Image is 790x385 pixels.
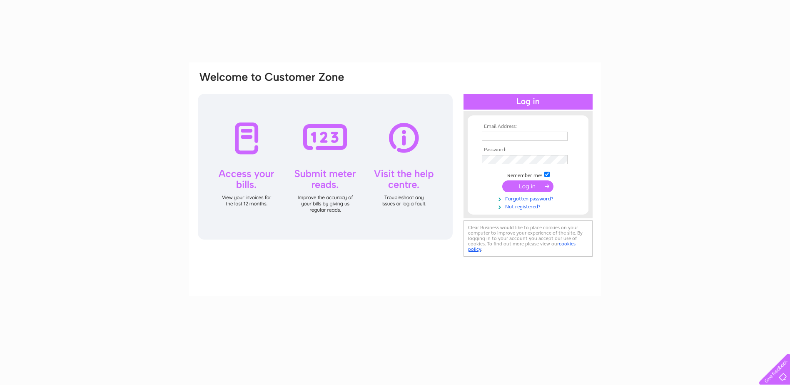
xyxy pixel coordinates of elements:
[502,180,553,192] input: Submit
[480,147,576,153] th: Password:
[482,194,576,202] a: Forgotten password?
[468,241,576,252] a: cookies policy
[464,220,593,257] div: Clear Business would like to place cookies on your computer to improve your experience of the sit...
[480,124,576,130] th: Email Address:
[480,170,576,179] td: Remember me?
[482,202,576,210] a: Not registered?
